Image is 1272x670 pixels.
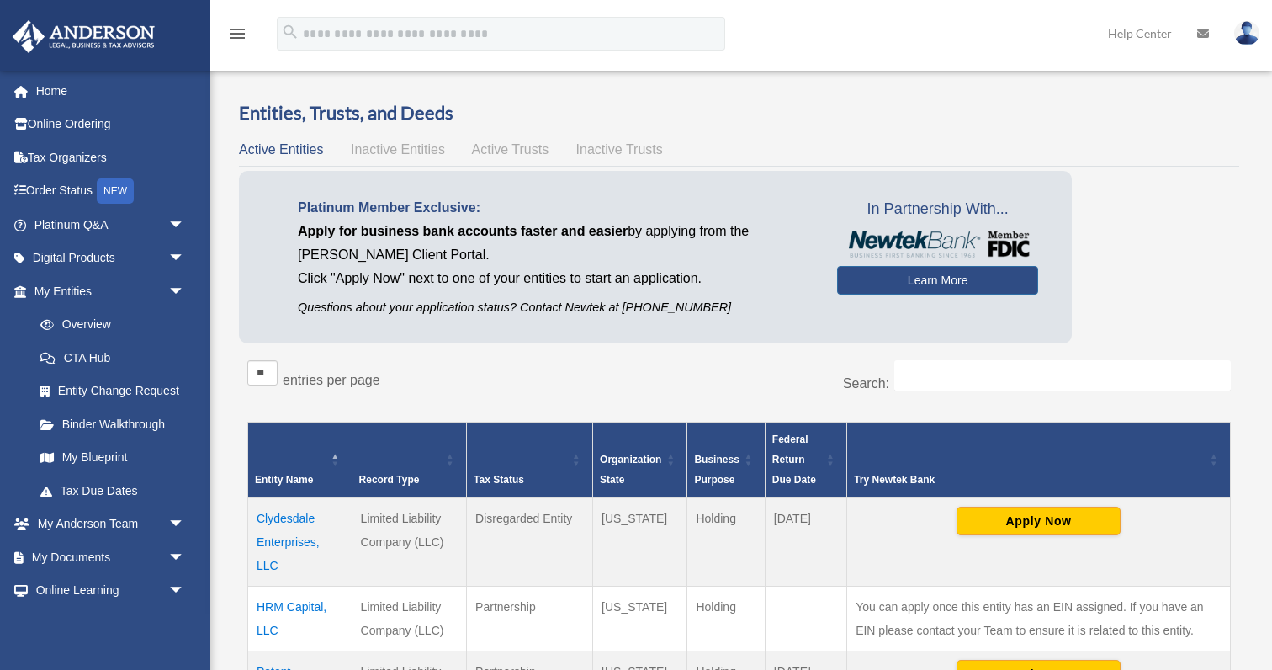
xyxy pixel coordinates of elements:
a: Home [12,74,210,108]
a: My Anderson Teamarrow_drop_down [12,508,210,541]
th: Tax Status: Activate to sort [467,423,593,498]
i: search [281,23,299,41]
a: Billingarrow_drop_down [12,607,210,641]
span: arrow_drop_down [168,242,202,276]
td: [US_STATE] [593,497,687,587]
span: In Partnership With... [837,196,1038,223]
span: Tax Status [474,474,524,486]
td: Holding [687,587,765,651]
label: Search: [843,376,889,391]
td: Disregarded Entity [467,497,593,587]
td: Partnership [467,587,593,651]
div: Try Newtek Bank [854,470,1205,490]
a: My Documentsarrow_drop_down [12,540,210,574]
span: Active Trusts [472,142,549,157]
th: Business Purpose: Activate to sort [687,423,765,498]
img: User Pic [1234,21,1259,45]
span: Federal Return Due Date [772,433,816,486]
td: [US_STATE] [593,587,687,651]
td: [DATE] [765,497,846,587]
a: Binder Walkthrough [24,407,202,441]
h3: Entities, Trusts, and Deeds [239,100,1239,126]
span: Inactive Entities [351,142,445,157]
td: Limited Liability Company (LLC) [352,497,467,587]
span: Inactive Trusts [576,142,663,157]
span: Apply for business bank accounts faster and easier [298,224,628,238]
a: Tax Organizers [12,141,210,174]
img: Anderson Advisors Platinum Portal [8,20,160,53]
td: You can apply once this entity has an EIN assigned. If you have an EIN please contact your Team t... [847,587,1231,651]
th: Organization State: Activate to sort [593,423,687,498]
a: Entity Change Request [24,375,202,408]
span: Entity Name [255,474,313,486]
span: Business Purpose [694,454,739,486]
a: Tax Due Dates [24,474,202,508]
p: by applying from the [PERSON_NAME] Client Portal. [298,220,812,267]
a: Overview [24,308,193,342]
span: Record Type [359,474,420,486]
a: menu [227,29,247,44]
span: arrow_drop_down [168,574,202,609]
a: Platinum Q&Aarrow_drop_down [12,208,210,242]
a: CTA Hub [24,341,202,375]
span: arrow_drop_down [168,208,202,242]
a: Learn More [837,266,1038,295]
span: Organization State [600,454,661,486]
td: Limited Liability Company (LLC) [352,587,467,651]
a: Online Ordering [12,108,210,141]
span: arrow_drop_down [168,274,202,309]
a: My Blueprint [24,441,202,475]
p: Questions about your application status? Contact Newtek at [PHONE_NUMBER] [298,297,812,318]
p: Click "Apply Now" next to one of your entities to start an application. [298,267,812,290]
td: Holding [687,497,765,587]
th: Entity Name: Activate to invert sorting [248,423,352,498]
span: arrow_drop_down [168,508,202,542]
td: Clydesdale Enterprises, LLC [248,497,352,587]
a: Online Learningarrow_drop_down [12,574,210,608]
a: Order StatusNEW [12,174,210,209]
td: HRM Capital, LLC [248,587,352,651]
div: NEW [97,178,134,204]
th: Try Newtek Bank : Activate to sort [847,423,1231,498]
span: arrow_drop_down [168,540,202,575]
a: Digital Productsarrow_drop_down [12,242,210,275]
a: My Entitiesarrow_drop_down [12,274,202,308]
th: Federal Return Due Date: Activate to sort [765,423,846,498]
th: Record Type: Activate to sort [352,423,467,498]
img: NewtekBankLogoSM.png [845,231,1030,258]
i: menu [227,24,247,44]
span: Active Entities [239,142,323,157]
button: Apply Now [957,507,1121,535]
p: Platinum Member Exclusive: [298,196,812,220]
span: arrow_drop_down [168,607,202,641]
label: entries per page [283,373,380,387]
